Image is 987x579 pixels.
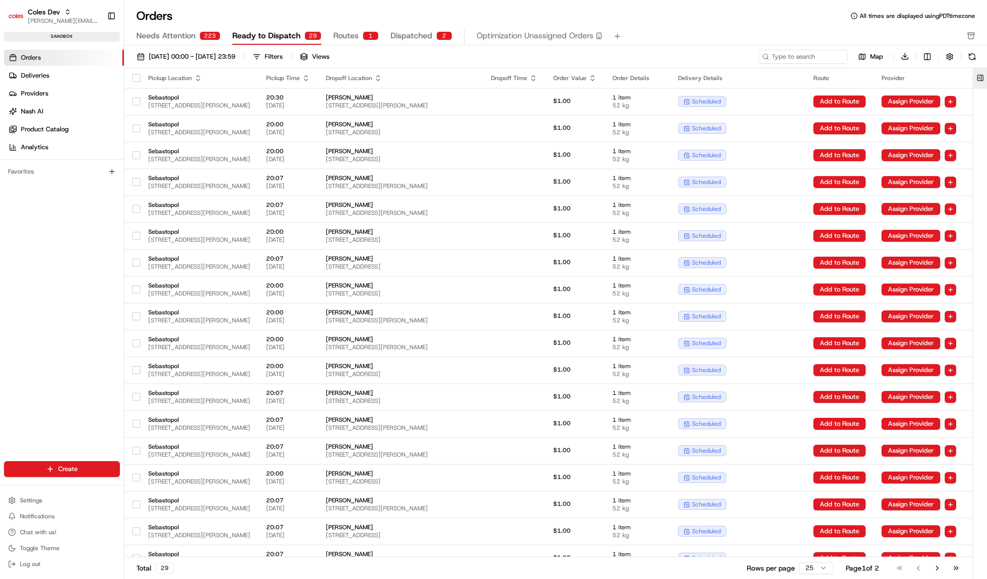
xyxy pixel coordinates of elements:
[4,557,120,571] button: Log out
[20,195,76,205] span: Knowledge Base
[20,544,60,552] span: Toggle Theme
[266,155,310,163] span: [DATE]
[266,397,310,405] span: [DATE]
[148,496,250,504] span: Sebastopol
[148,478,250,485] span: [STREET_ADDRESS][PERSON_NAME]
[612,120,662,128] span: 1 item
[852,51,889,63] button: Map
[148,362,250,370] span: Sebastopol
[326,308,475,316] span: [PERSON_NAME]
[148,147,250,155] span: Sebastopol
[4,461,120,477] button: Create
[758,50,848,64] input: Type to search
[813,257,866,269] button: Add to Route
[692,312,721,320] span: scheduled
[136,8,173,24] h1: Orders
[28,17,99,25] button: [PERSON_NAME][EMAIL_ADDRESS][DOMAIN_NAME]
[813,203,866,215] button: Add to Route
[553,366,571,374] span: $1.00
[266,201,310,209] span: 20:07
[813,445,866,457] button: Add to Route
[148,308,250,316] span: Sebastopol
[612,316,662,324] span: 52 kg
[266,94,310,101] span: 20:30
[326,343,475,351] span: [STREET_ADDRESS][PERSON_NAME]
[266,523,310,531] span: 20:07
[326,424,475,432] span: [STREET_ADDRESS][PERSON_NAME]
[4,525,120,539] button: Chat with us!
[612,397,662,405] span: 52 kg
[4,541,120,555] button: Toggle Theme
[612,263,662,271] span: 52 kg
[860,12,975,20] span: All times are displayed using PDT timezone
[148,289,250,297] span: [STREET_ADDRESS][PERSON_NAME]
[553,339,571,347] span: $1.00
[148,523,250,531] span: Sebastopol
[692,286,721,293] span: scheduled
[266,209,310,217] span: [DATE]
[326,201,475,209] span: [PERSON_NAME]
[4,4,103,28] button: Coles DevColes Dev[PERSON_NAME][EMAIL_ADDRESS][DOMAIN_NAME]
[326,478,475,485] span: [STREET_ADDRESS]
[882,391,940,403] button: Assign Provider
[882,96,940,107] button: Assign Provider
[692,178,721,186] span: scheduled
[553,178,571,186] span: $1.00
[813,74,866,82] div: Route
[148,263,250,271] span: [STREET_ADDRESS][PERSON_NAME]
[136,30,196,42] span: Needs Attention
[28,7,60,17] button: Coles Dev
[612,236,662,244] span: 52 kg
[612,101,662,109] span: 52 kg
[148,94,250,101] span: Sebastopol
[813,230,866,242] button: Add to Route
[148,443,250,451] span: Sebastopol
[326,255,475,263] span: [PERSON_NAME]
[148,550,250,558] span: Sebastopol
[70,219,120,227] a: Powered byPylon
[882,445,940,457] button: Assign Provider
[21,125,69,134] span: Product Catalog
[4,50,124,66] a: Orders
[148,101,250,109] span: [STREET_ADDRESS][PERSON_NAME]
[148,416,250,424] span: Sebastopol
[882,552,940,564] button: Assign Provider
[813,552,866,564] button: Add to Route
[266,263,310,271] span: [DATE]
[678,74,797,82] div: Delivery Details
[882,337,940,349] button: Assign Provider
[813,310,866,322] button: Add to Route
[4,32,120,42] div: sandbox
[266,470,310,478] span: 20:00
[20,528,56,536] span: Chat with us!
[553,312,571,320] span: $1.00
[266,289,310,297] span: [DATE]
[266,478,310,485] span: [DATE]
[326,182,475,190] span: [STREET_ADDRESS][PERSON_NAME]
[553,419,571,427] span: $1.00
[326,416,475,424] span: [PERSON_NAME]
[4,121,124,137] a: Product Catalog
[266,316,310,324] span: [DATE]
[612,550,662,558] span: 1 item
[20,560,40,568] span: Log out
[326,236,475,244] span: [STREET_ADDRESS]
[326,523,475,531] span: [PERSON_NAME]
[882,74,956,82] div: Provider
[326,174,475,182] span: [PERSON_NAME]
[148,255,250,263] span: Sebastopol
[148,316,250,324] span: [STREET_ADDRESS][PERSON_NAME]
[553,124,571,132] span: $1.00
[813,364,866,376] button: Add to Route
[136,563,174,574] div: Total
[612,147,662,155] span: 1 item
[45,105,137,113] div: We're available if you need us!
[326,94,475,101] span: [PERSON_NAME]
[94,195,160,205] span: API Documentation
[266,174,310,182] span: 20:07
[266,451,310,459] span: [DATE]
[266,550,310,558] span: 20:07
[326,209,475,217] span: [STREET_ADDRESS][PERSON_NAME]
[553,151,571,159] span: $1.00
[882,472,940,483] button: Assign Provider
